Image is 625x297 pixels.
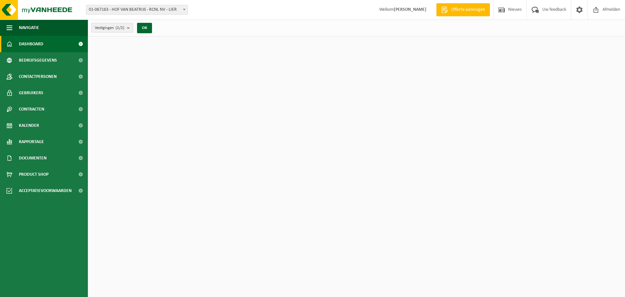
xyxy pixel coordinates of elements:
[19,68,57,85] span: Contactpersonen
[19,117,39,134] span: Kalender
[116,26,124,30] count: (2/2)
[19,183,72,199] span: Acceptatievoorwaarden
[19,36,43,52] span: Dashboard
[86,5,188,15] span: 01-067163 - HOF VAN BEATRIJS - RCNL NV - LIER
[19,52,57,68] span: Bedrijfsgegevens
[19,85,43,101] span: Gebruikers
[394,7,426,12] strong: [PERSON_NAME]
[450,7,487,13] span: Offerte aanvragen
[19,166,49,183] span: Product Shop
[19,150,47,166] span: Documenten
[19,101,44,117] span: Contracten
[95,23,124,33] span: Vestigingen
[436,3,490,16] a: Offerte aanvragen
[86,5,187,14] span: 01-067163 - HOF VAN BEATRIJS - RCNL NV - LIER
[91,23,133,33] button: Vestigingen(2/2)
[137,23,152,33] button: OK
[19,134,44,150] span: Rapportage
[19,20,39,36] span: Navigatie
